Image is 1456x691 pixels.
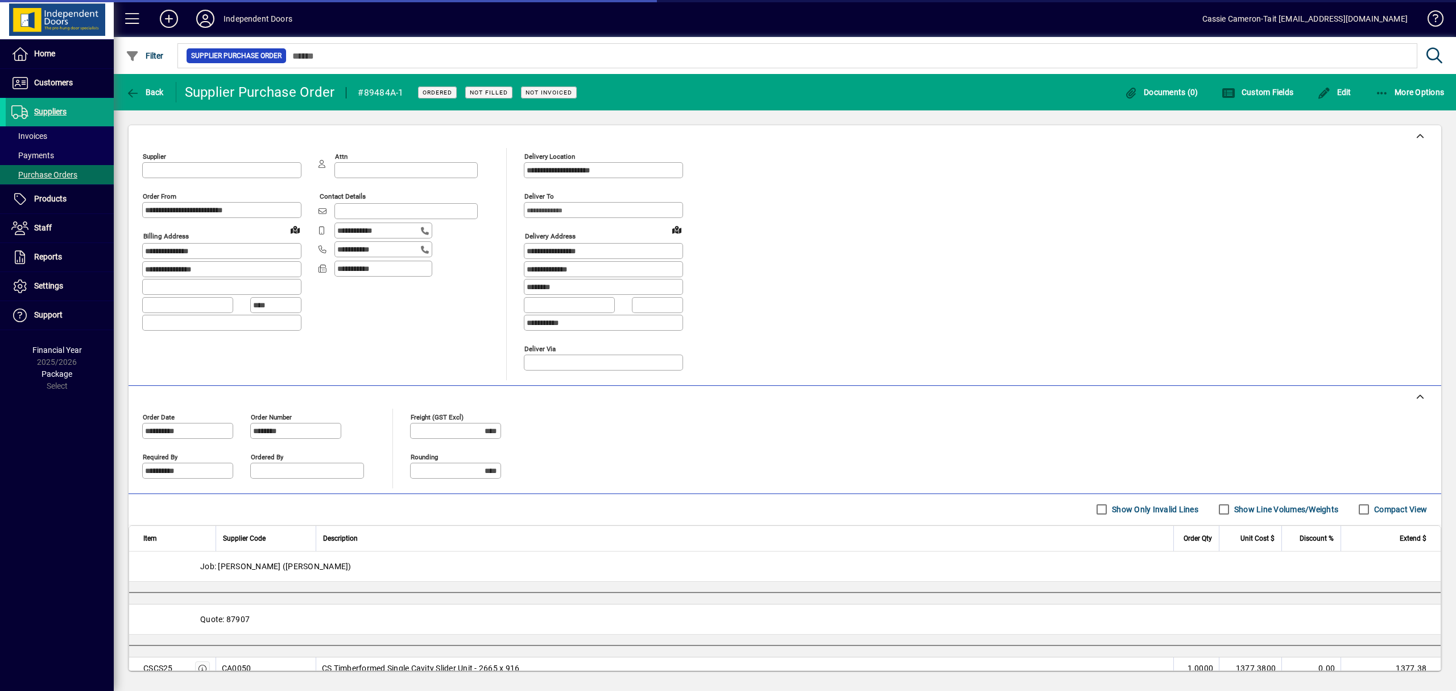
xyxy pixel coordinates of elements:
[32,345,82,355] span: Financial Year
[151,9,187,29] button: Add
[1372,82,1447,102] button: More Options
[11,170,77,179] span: Purchase Orders
[126,51,164,60] span: Filter
[423,89,452,96] span: Ordered
[251,413,292,421] mat-label: Order number
[1222,88,1293,97] span: Custom Fields
[1314,82,1354,102] button: Edit
[335,153,348,161] mat-label: Attn
[6,126,114,146] a: Invoices
[34,252,62,261] span: Reports
[143,663,173,674] div: CSCS25
[668,220,686,238] a: View on map
[358,84,403,102] div: #89484A-1
[191,50,282,61] span: Supplier Purchase Order
[34,49,55,58] span: Home
[34,194,67,203] span: Products
[1341,657,1441,680] td: 1377.38
[6,146,114,165] a: Payments
[1400,532,1426,545] span: Extend $
[126,88,164,97] span: Back
[1124,88,1198,97] span: Documents (0)
[470,89,508,96] span: Not Filled
[1232,504,1338,515] label: Show Line Volumes/Weights
[42,369,72,379] span: Package
[1300,532,1334,545] span: Discount %
[1184,532,1212,545] span: Order Qty
[1110,504,1198,515] label: Show Only Invalid Lines
[526,89,572,96] span: Not Invoiced
[114,82,176,102] app-page-header-button: Back
[1372,504,1427,515] label: Compact View
[524,192,554,200] mat-label: Deliver To
[1317,88,1351,97] span: Edit
[411,453,438,460] mat-label: Rounding
[224,10,292,28] div: Independent Doors
[143,453,177,460] mat-label: Required by
[129,604,1441,634] div: Quote: 87907
[1173,657,1219,680] td: 1.0000
[1202,10,1408,28] div: Cassie Cameron-Tait [EMAIL_ADDRESS][DOMAIN_NAME]
[524,153,575,161] mat-label: Delivery Location
[6,243,114,272] a: Reports
[1375,88,1445,97] span: More Options
[6,40,114,68] a: Home
[129,552,1441,581] div: Job: [PERSON_NAME] ([PERSON_NAME])
[6,165,114,184] a: Purchase Orders
[1122,82,1201,102] button: Documents (0)
[216,657,316,680] td: CA0050
[6,214,114,242] a: Staff
[251,453,283,460] mat-label: Ordered by
[187,9,224,29] button: Profile
[1281,657,1341,680] td: 0.00
[322,663,520,674] span: CS Timberformed Single Cavity Slider Unit - 2665 x 916
[123,46,167,66] button: Filter
[11,151,54,160] span: Payments
[1419,2,1442,39] a: Knowledge Base
[143,532,157,545] span: Item
[143,153,166,161] mat-label: Supplier
[1240,532,1275,545] span: Unit Cost $
[6,185,114,213] a: Products
[11,131,47,141] span: Invoices
[143,413,175,421] mat-label: Order date
[223,532,266,545] span: Supplier Code
[34,223,52,232] span: Staff
[34,281,63,290] span: Settings
[323,532,358,545] span: Description
[143,192,176,200] mat-label: Order from
[1219,657,1281,680] td: 1377.3800
[6,272,114,301] a: Settings
[34,310,63,319] span: Support
[34,107,67,116] span: Suppliers
[6,301,114,330] a: Support
[1219,82,1296,102] button: Custom Fields
[286,220,304,238] a: View on map
[123,82,167,102] button: Back
[185,83,335,101] div: Supplier Purchase Order
[524,344,556,352] mat-label: Deliver via
[411,413,464,421] mat-label: Freight (GST excl)
[6,69,114,97] a: Customers
[34,78,73,87] span: Customers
